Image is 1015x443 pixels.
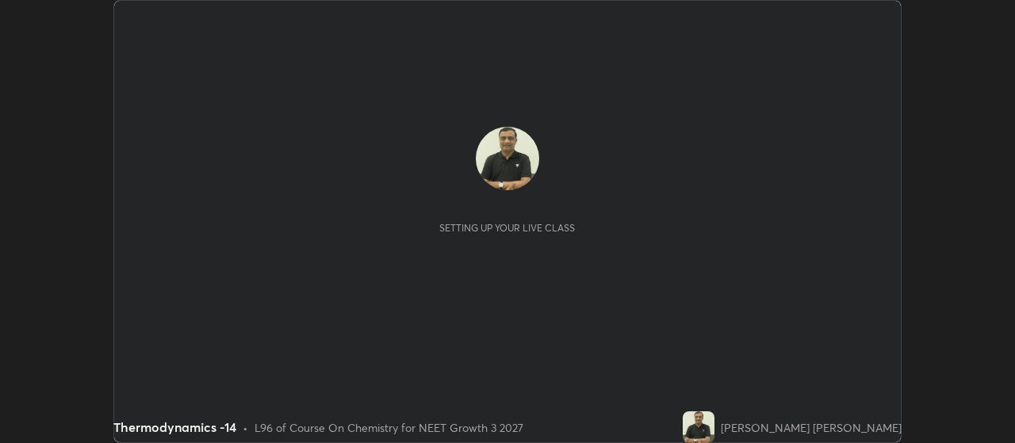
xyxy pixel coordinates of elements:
[476,127,539,190] img: c1bf5c605d094494930ac0d8144797cf.jpg
[113,418,236,437] div: Thermodynamics -14
[439,222,575,234] div: Setting up your live class
[721,419,902,436] div: [PERSON_NAME] [PERSON_NAME]
[243,419,248,436] div: •
[683,411,714,443] img: c1bf5c605d094494930ac0d8144797cf.jpg
[255,419,523,436] div: L96 of Course On Chemistry for NEET Growth 3 2027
